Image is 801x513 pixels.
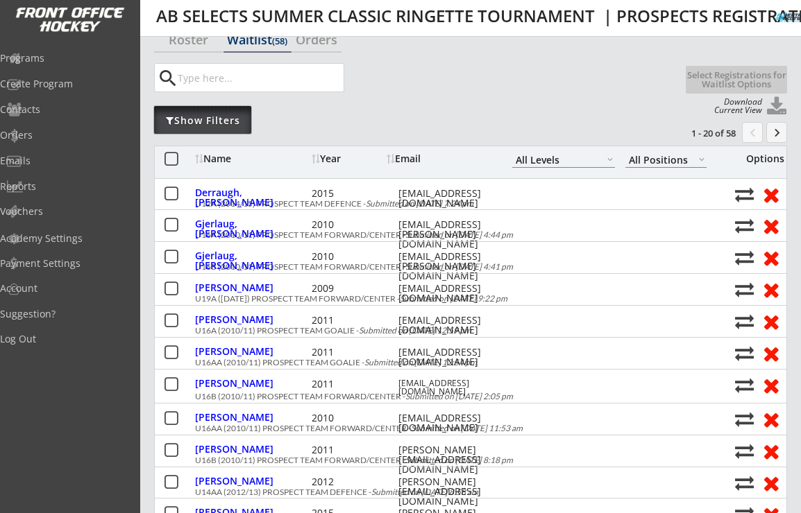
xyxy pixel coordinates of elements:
[707,98,762,114] div: Download Current View
[387,154,494,164] div: Email
[758,247,784,268] button: Remove from roster (no refund)
[195,327,727,335] div: U16A (2010/11) PROSPECT TEAM GOALIE -
[312,154,383,164] div: Year
[758,374,784,396] button: Remove from roster (no refund)
[735,410,754,428] button: Move player
[735,280,754,299] button: Move player
[272,35,287,47] font: (58)
[735,442,754,460] button: Move player
[195,412,308,422] div: [PERSON_NAME]
[758,440,784,462] button: Remove from roster (no refund)
[195,488,727,496] div: U14AA (2012/13) PROSPECT TEAM DEFENCE -
[398,189,523,208] div: [EMAIL_ADDRESS][DOMAIN_NAME]
[195,476,308,486] div: [PERSON_NAME]
[195,295,727,303] div: U19A ([DATE]) PROSPECT TEAM FORWARD/CENTER -
[398,220,523,249] div: [EMAIL_ADDRESS][PERSON_NAME][DOMAIN_NAME]
[758,311,784,332] button: Remove from roster (no refund)
[735,344,754,363] button: Move player
[312,220,395,229] div: 2010
[195,358,727,367] div: U16AA (2010/11) PROSPECT TEAM GOALIE -
[195,392,727,401] div: U16B (2010/11) PROSPECT TEAM FORWARD/CENTER -
[735,248,754,267] button: Move player
[398,347,523,367] div: [EMAIL_ADDRESS][DOMAIN_NAME]
[195,456,727,464] div: U16B (2010/11) PROSPECT TEAM FORWARD/CENTER -
[312,477,395,487] div: 2012
[735,312,754,331] button: Move player
[735,216,754,235] button: Move player
[664,127,736,139] div: 1 - 20 of 58
[364,357,477,367] em: Submitted on [DATE] 12:54 pm
[758,279,784,300] button: Remove from roster (no refund)
[195,188,308,207] div: Derraugh, [PERSON_NAME]
[195,283,308,293] div: [PERSON_NAME]
[738,154,784,164] div: Options
[195,379,308,388] div: [PERSON_NAME]
[366,198,473,209] em: Submitted on [DATE] 7:24 pm
[686,66,787,94] button: Select Registrations for Waitlist Options
[312,252,395,261] div: 2010
[312,284,395,293] div: 2009
[766,96,787,117] button: Click to download full roster. Your browser settings may try to block it, check your security set...
[312,379,395,389] div: 2011
[292,33,342,46] div: Orders
[742,122,763,143] button: chevron_left
[398,379,523,396] div: [EMAIL_ADDRESS][DOMAIN_NAME]
[758,472,784,494] button: Remove from roster (no refund)
[398,445,523,474] div: [PERSON_NAME][EMAIL_ADDRESS][DOMAIN_NAME]
[758,215,784,236] button: Remove from roster (no refund)
[195,219,308,238] div: Gjerlaug, [PERSON_NAME]
[398,477,523,506] div: [PERSON_NAME][EMAIL_ADDRESS][DOMAIN_NAME]
[154,114,251,128] div: Show Filters
[312,445,395,455] div: 2011
[371,487,478,497] em: Submitted on [DATE] 8:58 am
[359,325,471,336] em: Submitted on [DATE] 12:59 pm
[766,122,787,143] button: keyboard_arrow_right
[735,473,754,492] button: Move player
[224,33,292,46] div: Waitlist
[735,376,754,394] button: Move player
[735,185,754,204] button: Move player
[195,251,308,270] div: Gjerlaug, [PERSON_NAME]
[312,347,395,357] div: 2011
[195,424,727,433] div: U16AA (2010/11) PROSPECT TEAM FORWARD/CENTER -
[758,184,784,205] button: Remove from roster (no refund)
[398,284,523,303] div: [EMAIL_ADDRESS][DOMAIN_NAME]
[175,64,344,92] input: Type here...
[156,67,179,89] button: search
[398,413,523,433] div: [EMAIL_ADDRESS][DOMAIN_NAME]
[312,315,395,325] div: 2011
[758,342,784,364] button: Remove from roster (no refund)
[195,347,308,356] div: [PERSON_NAME]
[758,408,784,430] button: Remove from roster (no refund)
[312,413,395,423] div: 2010
[398,252,523,281] div: [EMAIL_ADDRESS][PERSON_NAME][DOMAIN_NAME]
[195,154,308,164] div: Name
[398,315,523,335] div: [EMAIL_ADDRESS][DOMAIN_NAME]
[154,33,223,46] div: Roster
[195,315,308,324] div: [PERSON_NAME]
[312,189,395,198] div: 2015
[195,444,308,454] div: [PERSON_NAME]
